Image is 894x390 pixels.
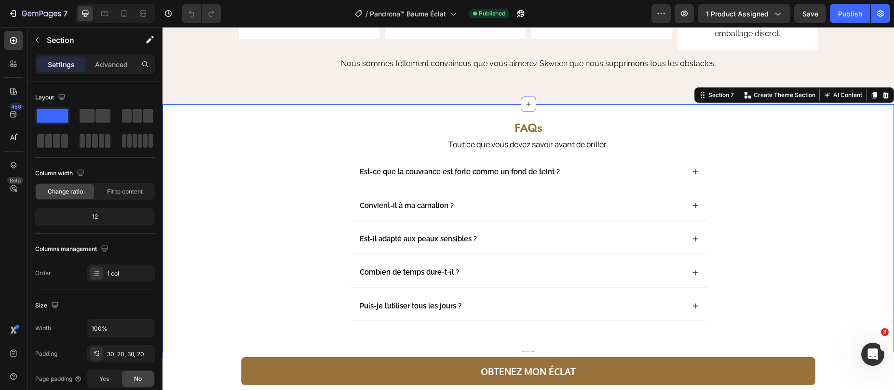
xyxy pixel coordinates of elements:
h2: FAQs [188,92,544,110]
strong: Puis-je l’utiliser tous les jours ? [197,275,299,283]
div: Width [35,324,51,333]
span: Fit to content [107,187,143,196]
p: Section [47,34,126,46]
span: Pandrona™ Baume Éclat [370,9,446,19]
div: Padding [35,349,57,358]
span: 3 [881,328,889,336]
div: Column width [35,167,86,180]
button: Save [794,4,826,23]
div: Page padding [35,375,82,383]
div: Layout [35,91,68,104]
div: Undo/Redo [182,4,221,23]
p: Tout ce que vous devez savoir avant de briller. [189,111,543,125]
iframe: To enrich screen reader interactions, please activate Accessibility in Grammarly extension settings [163,27,894,390]
span: 1 product assigned [706,9,769,19]
div: Size [35,299,61,312]
div: 12 [37,210,153,223]
div: Order [35,269,51,278]
button: Publish [830,4,870,23]
span: Save [802,10,818,18]
p: Settings [48,59,75,70]
p: Obtenez mon éclat [318,336,413,352]
p: Create Theme Section [591,64,653,72]
span: No [134,375,142,383]
button: 7 [4,4,72,23]
div: 1 col [107,269,152,278]
strong: Est-ce que la couvrance est forte comme un fond de teint ? [197,140,397,149]
input: Auto [88,320,154,337]
iframe: Intercom live chat [861,343,884,366]
span: Published [479,9,505,18]
div: Publish [838,9,862,19]
strong: Combien de temps dure-t-il ? [197,241,297,249]
span: / [366,9,368,19]
strong: Est-il adapté aux peaux sensibles ? [197,208,314,216]
span: Yes [99,375,109,383]
div: Beta [7,177,23,184]
div: 450 [9,103,23,111]
span: Change ratio [48,187,83,196]
p: 7 [63,8,68,19]
strong: Convient-il à ma carnation ? [197,174,291,182]
div: 30, 20, 38, 20 [107,350,152,359]
p: Advanced [95,59,128,70]
button: AI Content [659,62,702,74]
button: 1 product assigned [698,4,790,23]
p: Nous sommes tellement convaincus que vous aimerez Skween que nous supprimons tous les obstacles. [1,31,731,42]
div: Columns management [35,243,110,256]
div: Section 7 [544,64,573,72]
